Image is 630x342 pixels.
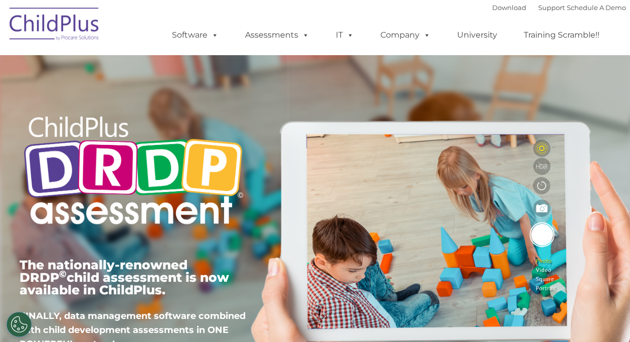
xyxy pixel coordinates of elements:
font: | [492,4,626,12]
a: Support [538,4,565,12]
a: Schedule A Demo [567,4,626,12]
img: ChildPlus by Procare Solutions [5,1,105,51]
button: Cookies Settings [7,312,32,337]
a: University [447,25,507,45]
a: Assessments [235,25,319,45]
a: Training Scramble!! [514,25,609,45]
span: The nationally-renowned DRDP child assessment is now available in ChildPlus. [20,257,229,297]
a: Download [492,4,526,12]
a: IT [326,25,364,45]
a: Company [370,25,441,45]
sup: © [59,268,67,280]
img: Copyright - DRDP Logo Light [20,103,247,241]
a: Software [162,25,229,45]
